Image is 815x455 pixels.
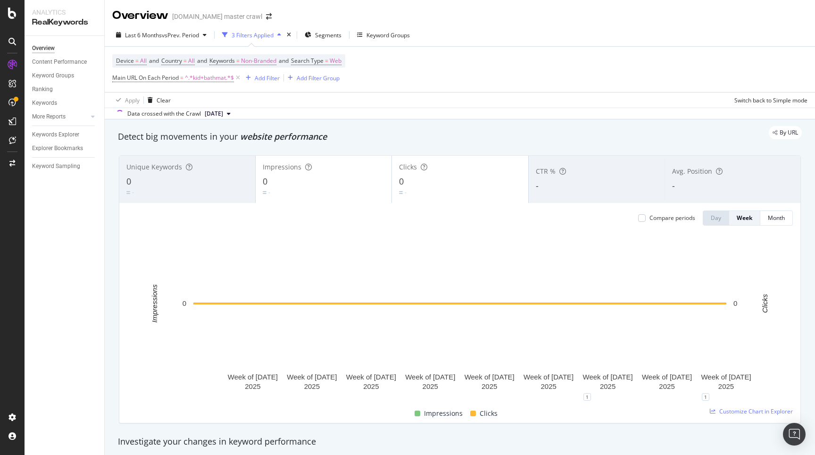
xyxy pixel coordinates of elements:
div: 1 [702,393,709,401]
span: Impressions [424,408,463,419]
div: Investigate your changes in keyword performance [118,436,802,448]
span: Keywords [209,57,235,65]
span: Non-Branded [241,54,276,67]
button: Month [760,211,793,226]
text: Week of [DATE] [701,373,751,381]
text: Week of [DATE] [405,373,455,381]
button: Switch back to Simple mode [731,93,807,108]
div: Open Intercom Messenger [783,423,806,446]
button: Last 6 MonthsvsPrev. Period [112,27,210,42]
a: Overview [32,43,98,53]
text: 2025 [659,382,674,390]
span: By URL [780,130,798,135]
span: Customize Chart in Explorer [719,407,793,415]
div: - [405,188,407,196]
text: 2025 [541,382,556,390]
span: Avg. Position [672,167,712,176]
a: Keywords [32,98,98,108]
span: Search Type [291,57,324,65]
div: Overview [32,43,55,53]
text: Impressions [150,284,158,322]
div: [DOMAIN_NAME] master crawl [172,12,262,21]
a: Content Performance [32,57,98,67]
button: [DATE] [201,108,234,119]
div: Month [768,214,785,222]
a: Keywords Explorer [32,130,98,140]
a: Keyword Groups [32,71,98,81]
div: Clear [157,96,171,104]
a: Explorer Bookmarks [32,143,98,153]
div: Week [737,214,752,222]
div: Overview [112,8,168,24]
img: Equal [126,191,130,194]
span: 0 [399,176,404,187]
a: Ranking [32,84,98,94]
div: Keywords Explorer [32,130,79,140]
text: 2025 [363,382,379,390]
button: Add Filter Group [284,72,340,84]
span: - [536,180,539,191]
div: Day [711,214,721,222]
div: 1 [583,393,591,401]
div: arrow-right-arrow-left [266,13,272,20]
span: Unique Keywords [126,162,182,171]
a: Customize Chart in Explorer [710,407,793,415]
button: Day [703,211,729,226]
text: Clicks [761,294,769,312]
text: Week of [DATE] [228,373,278,381]
div: Apply [125,96,140,104]
div: Keywords [32,98,57,108]
div: Explorer Bookmarks [32,143,83,153]
span: 2025 Sep. 22nd [205,110,223,118]
span: = [236,57,240,65]
text: Week of [DATE] [642,373,692,381]
span: All [188,54,195,67]
text: Week of [DATE] [524,373,574,381]
span: Impressions [263,162,301,171]
div: times [285,30,293,40]
div: More Reports [32,112,66,122]
svg: A chart. [127,233,793,397]
span: Clicks [480,408,498,419]
div: Data crossed with the Crawl [127,110,201,118]
span: 0 [126,176,131,187]
button: Clear [144,93,171,108]
span: and [149,57,159,65]
text: 2025 [423,382,438,390]
button: Apply [112,93,140,108]
text: 0 [183,299,186,307]
a: Keyword Sampling [32,161,98,171]
span: Last 6 Months [125,31,162,39]
button: Add Filter [242,72,280,84]
text: Week of [DATE] [346,373,396,381]
div: - [132,188,134,196]
text: 2025 [304,382,320,390]
div: - [268,188,270,196]
text: 2025 [482,382,497,390]
span: 0 [263,176,267,187]
span: Segments [315,31,341,39]
span: and [197,57,207,65]
div: Content Performance [32,57,87,67]
text: 2025 [600,382,615,390]
span: Clicks [399,162,417,171]
span: Country [161,57,182,65]
span: Device [116,57,134,65]
div: Switch back to Simple mode [734,96,807,104]
div: legacy label [769,126,802,139]
span: and [279,57,289,65]
text: 2025 [245,382,260,390]
img: Equal [263,191,266,194]
a: More Reports [32,112,88,122]
button: Segments [301,27,345,42]
span: vs Prev. Period [162,31,199,39]
div: Keyword Groups [32,71,74,81]
button: 3 Filters Applied [218,27,285,42]
text: Week of [DATE] [465,373,515,381]
div: Add Filter [255,74,280,82]
button: Week [729,211,760,226]
span: - [672,180,675,191]
div: Keyword Sampling [32,161,80,171]
span: CTR % [536,167,556,176]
